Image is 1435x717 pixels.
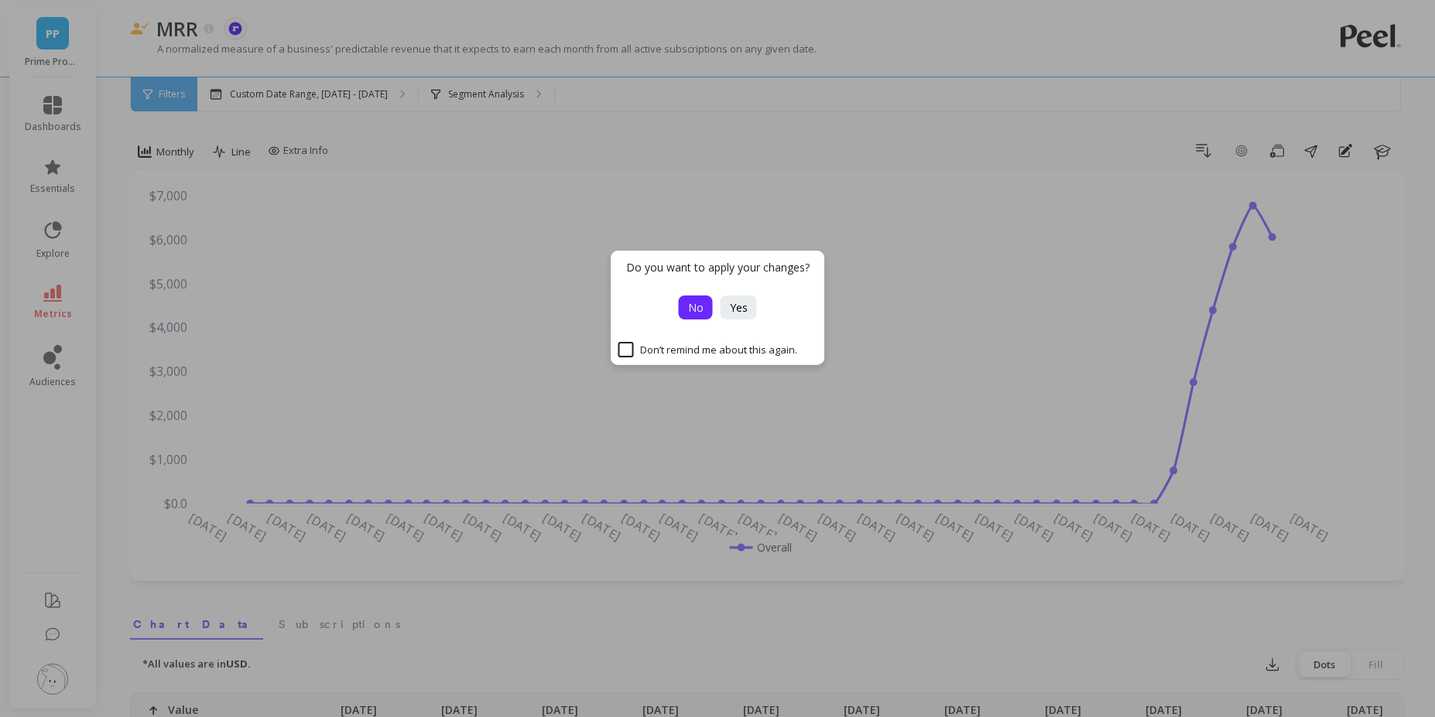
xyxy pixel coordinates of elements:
[721,295,757,319] button: Yes
[626,260,810,275] p: Do you want to apply your changes?
[688,300,704,315] span: No
[679,295,713,319] button: No
[730,300,748,315] span: Yes
[618,342,797,357] span: Don’t remind me about this again.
